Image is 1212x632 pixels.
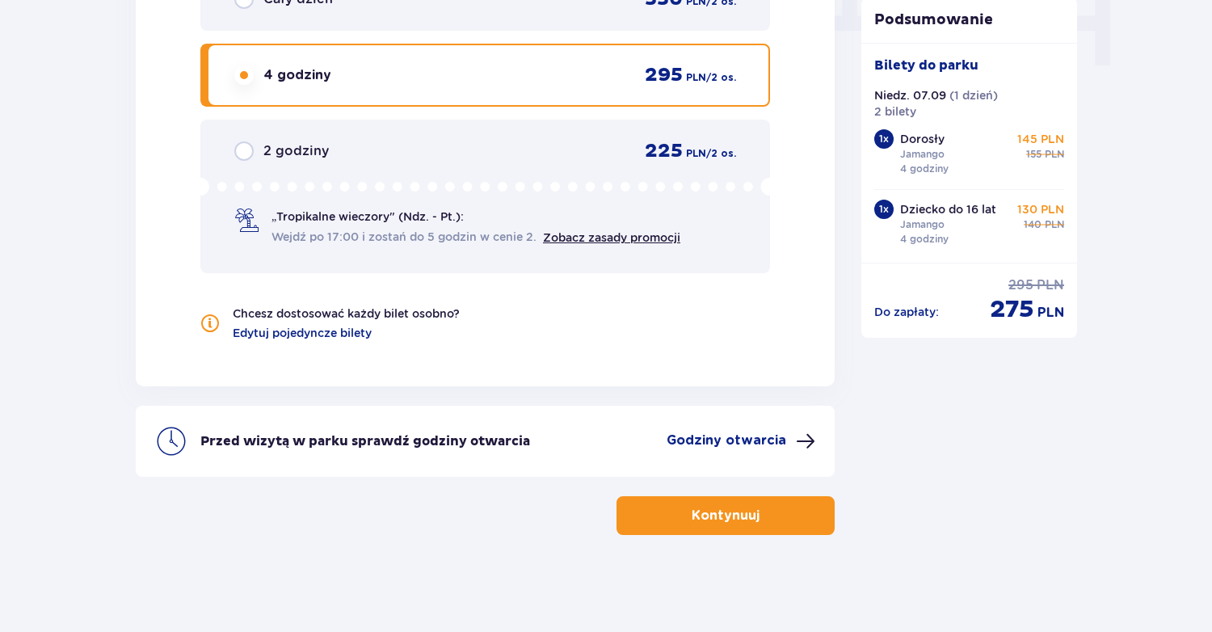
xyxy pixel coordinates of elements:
[900,201,996,217] p: Dziecko do 16 lat
[233,305,460,322] p: Chcesz dostosować każdy bilet osobno?
[874,57,978,74] p: Bilety do parku
[1026,147,1042,162] p: 155
[200,432,530,450] p: Przed wizytą w parku sprawdź godziny otwarcia
[645,63,683,87] p: 295
[900,147,945,162] p: Jamango
[900,131,945,147] p: Dorosły
[874,304,939,320] p: Do zapłaty :
[1008,276,1033,294] p: 295
[1045,147,1064,162] p: PLN
[874,87,946,103] p: Niedz. 07.09
[874,103,916,120] p: 2 bilety
[155,425,187,457] img: clock icon
[874,200,894,219] div: 1 x
[1017,201,1064,217] p: 130 PLN
[667,432,786,449] p: Godziny otwarcia
[1024,217,1042,232] p: 140
[271,209,464,225] p: „Tropikalne wieczory" (Ndz. - Pt.):
[706,70,736,85] p: / 2 os.
[1045,217,1064,232] p: PLN
[617,496,835,535] button: Kontynuuj
[706,146,736,161] p: / 2 os.
[1017,131,1064,147] p: 145 PLN
[990,294,1034,325] p: 275
[692,507,760,525] p: Kontynuuj
[1037,304,1064,322] p: PLN
[900,162,949,176] p: 4 godziny
[271,229,537,245] span: Wejdź po 17:00 i zostań do 5 godzin w cenie 2.
[645,139,683,163] p: 225
[949,87,998,103] p: ( 1 dzień )
[686,146,706,161] p: PLN
[900,217,945,232] p: Jamango
[667,432,815,451] button: Godziny otwarcia
[1037,276,1064,294] p: PLN
[263,66,331,84] p: 4 godziny
[263,142,329,160] p: 2 godziny
[543,231,680,244] a: Zobacz zasady promocji
[233,325,372,341] a: Edytuj pojedyncze bilety
[686,70,706,85] p: PLN
[861,11,1078,30] p: Podsumowanie
[900,232,949,246] p: 4 godziny
[874,129,894,149] div: 1 x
